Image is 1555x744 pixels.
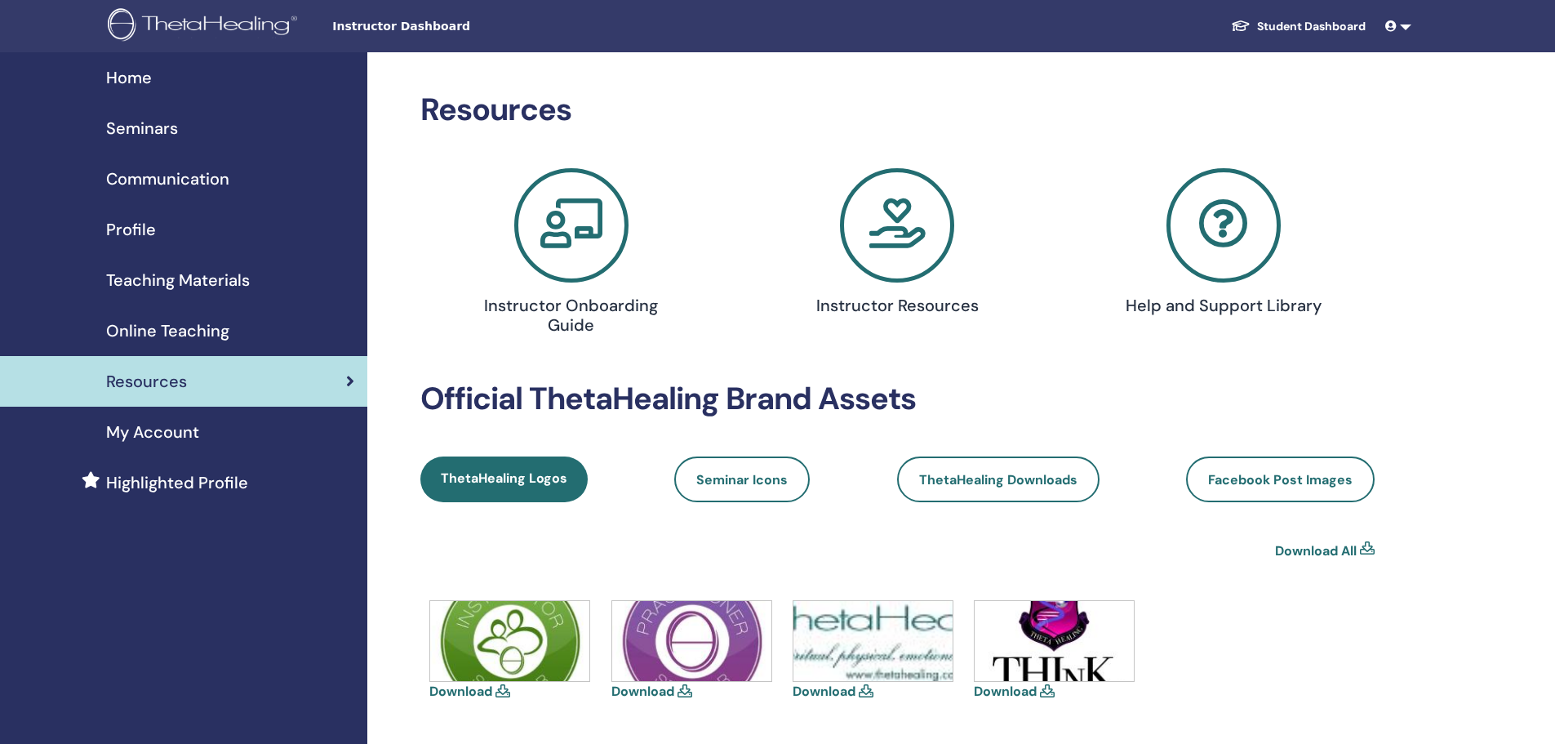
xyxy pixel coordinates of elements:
[790,296,1005,315] h4: Instructor Resources
[418,168,725,341] a: Instructor Onboarding Guide
[974,683,1037,700] a: Download
[1070,168,1377,322] a: Help and Support Library
[420,457,588,502] a: ThetaHealing Logos
[744,168,1051,322] a: Instructor Resources
[793,683,855,700] a: Download
[106,268,250,292] span: Teaching Materials
[674,457,810,502] a: Seminar Icons
[1208,471,1353,488] span: Facebook Post Images
[420,91,1375,129] h2: Resources
[1231,19,1251,33] img: graduation-cap-white.svg
[919,471,1077,488] span: ThetaHealing Downloads
[611,683,674,700] a: Download
[106,167,229,191] span: Communication
[464,296,678,335] h4: Instructor Onboarding Guide
[420,381,1375,418] h2: Official ThetaHealing Brand Assets
[1275,541,1357,561] a: Download All
[975,601,1134,681] img: think-shield.jpg
[106,470,248,495] span: Highlighted Profile
[106,369,187,394] span: Resources
[793,601,953,681] img: thetahealing-logo-a-copy.jpg
[897,457,1100,502] a: ThetaHealing Downloads
[106,420,199,444] span: My Account
[612,601,771,681] img: icons-practitioner.jpg
[1186,457,1375,502] a: Facebook Post Images
[108,8,303,45] img: logo.png
[106,319,229,343] span: Online Teaching
[106,116,178,140] span: Seminars
[441,470,567,487] span: ThetaHealing Logos
[696,471,788,488] span: Seminar Icons
[430,601,589,681] img: icons-instructor.jpg
[106,65,152,90] span: Home
[1117,296,1331,315] h4: Help and Support Library
[429,683,492,700] a: Download
[106,217,156,242] span: Profile
[1218,11,1379,42] a: Student Dashboard
[332,18,577,35] span: Instructor Dashboard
